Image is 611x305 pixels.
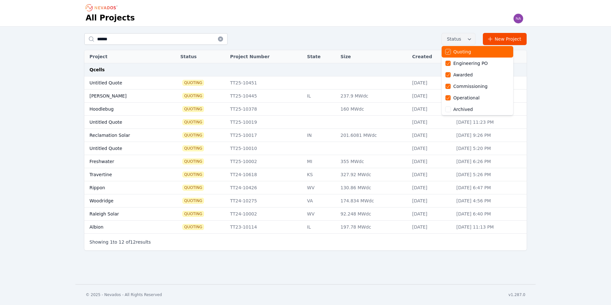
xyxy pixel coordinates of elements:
[453,60,488,66] div: Engineering PO
[453,83,487,90] div: Commissioning
[453,106,473,113] div: Archived
[453,49,471,55] div: Quoting
[453,72,473,78] div: Awarded
[508,292,525,297] div: v1.287.0
[444,36,461,42] span: Status
[86,292,162,297] div: © 2025 - Nevados - All Rights Reserved
[453,95,479,101] div: Operational
[442,46,513,115] div: Status
[442,33,475,45] button: Status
